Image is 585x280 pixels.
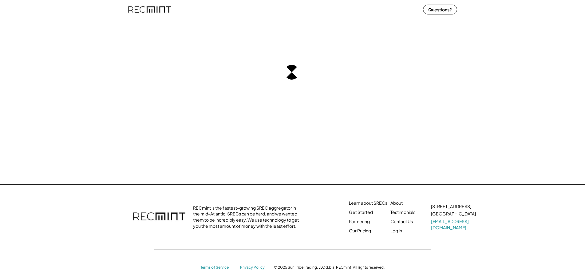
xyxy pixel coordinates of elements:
[274,265,385,270] div: © 2025 Sun Tribe Trading, LLC d.b.a. RECmint. All rights reserved.
[390,209,415,215] a: Testimonials
[349,219,370,225] a: Partnering
[240,265,268,270] a: Privacy Policy
[133,206,185,228] img: recmint-logotype%403x.png
[390,219,413,225] a: Contact Us
[349,228,371,234] a: Our Pricing
[423,5,457,14] button: Questions?
[128,1,171,18] img: recmint-logotype%403x%20%281%29.jpeg
[193,205,302,229] div: RECmint is the fastest-growing SREC aggregator in the mid-Atlantic. SRECs can be hard, and we wan...
[200,265,234,270] a: Terms of Service
[431,219,477,231] a: [EMAIL_ADDRESS][DOMAIN_NAME]
[349,200,387,206] a: Learn about SRECs
[431,203,471,210] div: [STREET_ADDRESS]
[390,228,402,234] a: Log in
[390,200,403,206] a: About
[431,211,476,217] div: [GEOGRAPHIC_DATA]
[349,209,373,215] a: Get Started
